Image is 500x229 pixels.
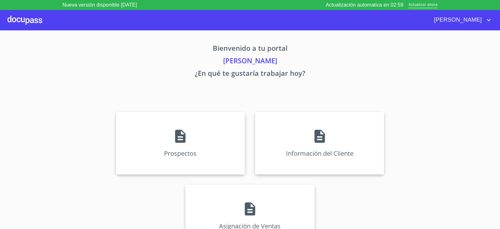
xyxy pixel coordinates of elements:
[326,1,403,9] p: Actualización automatica en 02:59
[429,15,492,25] button: account of current user
[57,68,442,81] p: ¿En qué te gustaría trabajar hoy?
[62,1,137,9] p: Nueva versión disponible [DATE]
[286,149,353,158] p: Información del Cliente
[164,149,197,158] p: Prospectos
[57,55,442,68] p: [PERSON_NAME]
[408,2,437,8] span: Actualizar ahora
[57,43,442,55] p: Bienvenido a tu portal
[429,15,485,25] span: [PERSON_NAME]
